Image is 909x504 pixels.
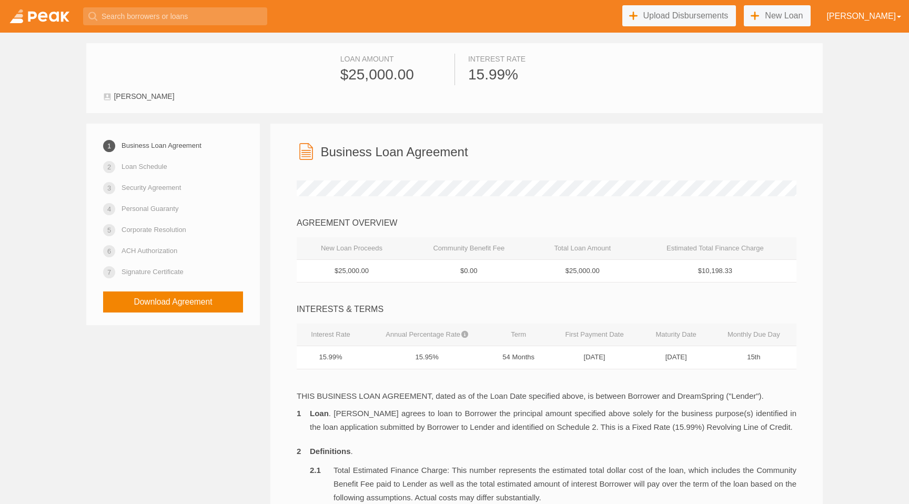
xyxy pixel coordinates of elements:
h3: Business Loan Agreement [320,145,468,159]
a: Loan Schedule [122,157,167,176]
td: $25,000.00 [531,259,634,283]
td: 15th [711,346,796,369]
div: $25,000.00 [340,64,450,85]
div: Loan Amount [340,54,450,64]
p: THIS BUSINESS LOAN AGREEMENT, dated as of the Loan Date specified above, is between Borrower and ... [297,390,796,401]
a: Signature Certificate [122,263,184,281]
span: [PERSON_NAME] [114,92,174,100]
div: AGREEMENT OVERVIEW [297,217,796,229]
b: Loan [310,409,329,418]
a: Security Agreement [122,178,181,197]
td: 15.95% [365,346,489,369]
th: Monthly Due Day [711,324,796,346]
td: [DATE] [548,346,641,369]
div: 15.99% [468,64,569,85]
td: 54 Months [489,346,548,369]
a: ACH Authorization [122,241,177,260]
th: Interest Rate [297,324,365,346]
a: Upload Disbursements [622,5,736,26]
th: Total Loan Amount [531,237,634,260]
th: Community Benefit Fee [407,237,531,260]
li: . [PERSON_NAME] agrees to loan to Borrower the principal amount specified above solely for the bu... [297,407,796,434]
td: [DATE] [641,346,711,369]
th: Annual Percentage Rate [365,324,489,346]
a: Business Loan Agreement [122,136,201,155]
th: New Loan Proceeds [297,237,407,260]
th: First Payment Date [548,324,641,346]
th: Maturity Date [641,324,711,346]
a: Corporate Resolution [122,220,186,239]
th: Term [489,324,548,346]
a: Download Agreement [103,291,243,313]
b: Definitions [310,447,351,456]
a: New Loan [744,5,811,26]
img: user-1c9fd2761cee6e1c551a576fc8a3eb88bdec9f05d7f3aff15e6bd6b6821838cb.svg [103,93,112,101]
div: INTERESTS & TERMS [297,304,796,316]
input: Search borrowers or loans [83,7,267,25]
div: Interest Rate [468,54,569,64]
td: $0.00 [407,259,531,283]
td: 15.99% [297,346,365,369]
td: $10,198.33 [634,259,796,283]
th: Estimated Total Finance Charge [634,237,796,260]
a: Personal Guaranty [122,199,178,218]
td: $25,000.00 [297,259,407,283]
